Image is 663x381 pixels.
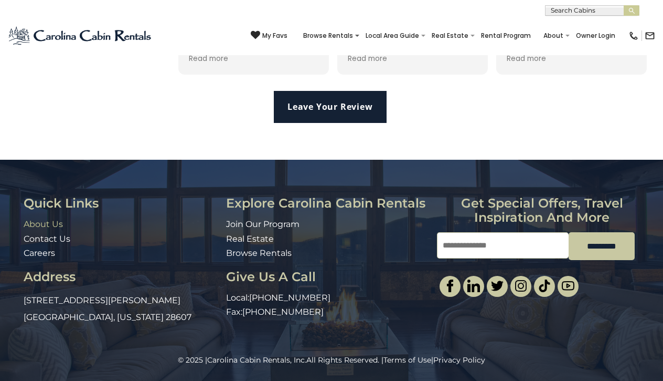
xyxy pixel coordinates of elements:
[226,248,292,258] a: Browse Rentals
[562,280,574,292] img: youtube-light.svg
[538,28,569,43] a: About
[24,197,218,210] h3: Quick Links
[507,54,546,64] span: Read more
[467,280,480,292] img: linkedin-single.svg
[348,54,387,64] span: Read more
[262,31,287,40] span: My Favs
[437,197,647,224] h3: Get special offers, travel inspiration and more
[444,280,456,292] img: facebook-single.svg
[360,28,424,43] a: Local Area Guide
[24,292,218,326] p: [STREET_ADDRESS][PERSON_NAME] [GEOGRAPHIC_DATA], [US_STATE] 28607
[491,280,504,292] img: twitter-single.svg
[433,355,485,365] a: Privacy Policy
[515,280,527,292] img: instagram-single.svg
[24,248,55,258] a: Careers
[226,234,274,244] a: Real Estate
[24,234,70,244] a: Contact Us
[538,280,551,292] img: tiktok.svg
[274,91,387,123] a: Leave Your Review
[251,30,287,41] a: My Favs
[8,25,153,46] img: Blue-2.png
[24,355,639,365] p: All Rights Reserved. | |
[24,219,63,229] a: About Us
[426,28,474,43] a: Real Estate
[226,292,429,304] p: Local:
[383,355,431,365] a: Terms of Use
[24,270,218,284] h3: Address
[226,197,429,210] h3: Explore Carolina Cabin Rentals
[226,306,429,318] p: Fax:
[628,30,639,41] img: phone-regular-black.png
[476,28,536,43] a: Rental Program
[207,355,306,365] a: Carolina Cabin Rentals, Inc.
[249,293,330,303] a: [PHONE_NUMBER]
[298,28,358,43] a: Browse Rentals
[226,219,300,229] a: Join Our Program
[571,28,621,43] a: Owner Login
[178,355,306,365] span: © 2025 |
[645,30,655,41] img: mail-regular-black.png
[189,54,228,64] span: Read more
[226,270,429,284] h3: Give Us A Call
[242,307,324,317] a: [PHONE_NUMBER]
